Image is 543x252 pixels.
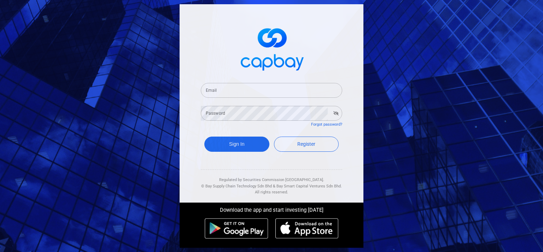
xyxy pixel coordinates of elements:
img: ios [275,218,338,239]
span: © Bay Supply Chain Technology Sdn Bhd [201,184,272,188]
div: Download the app and start investing [DATE] [174,203,369,215]
span: Register [297,141,315,147]
a: Forgot password? [311,122,342,127]
a: Register [274,137,339,152]
span: Bay Smart Capital Ventures Sdn Bhd. [276,184,342,188]
button: Sign In [204,137,269,152]
img: android [205,218,268,239]
div: Regulated by Securities Commission [GEOGRAPHIC_DATA]. & All rights reserved. [201,170,342,196]
img: logo [236,22,307,74]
